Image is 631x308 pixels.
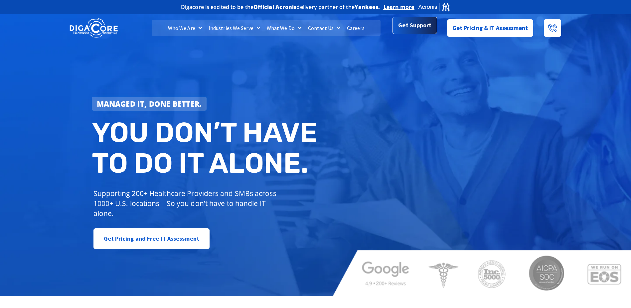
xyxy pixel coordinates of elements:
[452,21,528,35] span: Get Pricing & IT Assessment
[398,19,431,32] span: Get Support
[92,117,321,178] h2: You don’t have to do IT alone.
[447,19,534,37] a: Get Pricing & IT Assessment
[165,20,205,36] a: Who We Are
[70,18,118,39] img: DigaCore Technology Consulting
[181,4,380,10] h2: Digacore is excited to be the delivery partner of the
[93,228,210,249] a: Get Pricing and Free IT Assessment
[384,4,414,10] a: Learn more
[418,2,450,12] img: Acronis
[253,3,297,11] b: Official Acronis
[205,20,263,36] a: Industries We Serve
[263,20,305,36] a: What We Do
[393,17,437,34] a: Get Support
[355,3,380,11] b: Yankees.
[152,20,380,36] nav: Menu
[344,20,368,36] a: Careers
[97,99,202,109] strong: Managed IT, done better.
[92,97,207,111] a: Managed IT, done better.
[104,232,199,245] span: Get Pricing and Free IT Assessment
[305,20,344,36] a: Contact Us
[93,188,279,218] p: Supporting 200+ Healthcare Providers and SMBs across 1000+ U.S. locations – So you don’t have to ...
